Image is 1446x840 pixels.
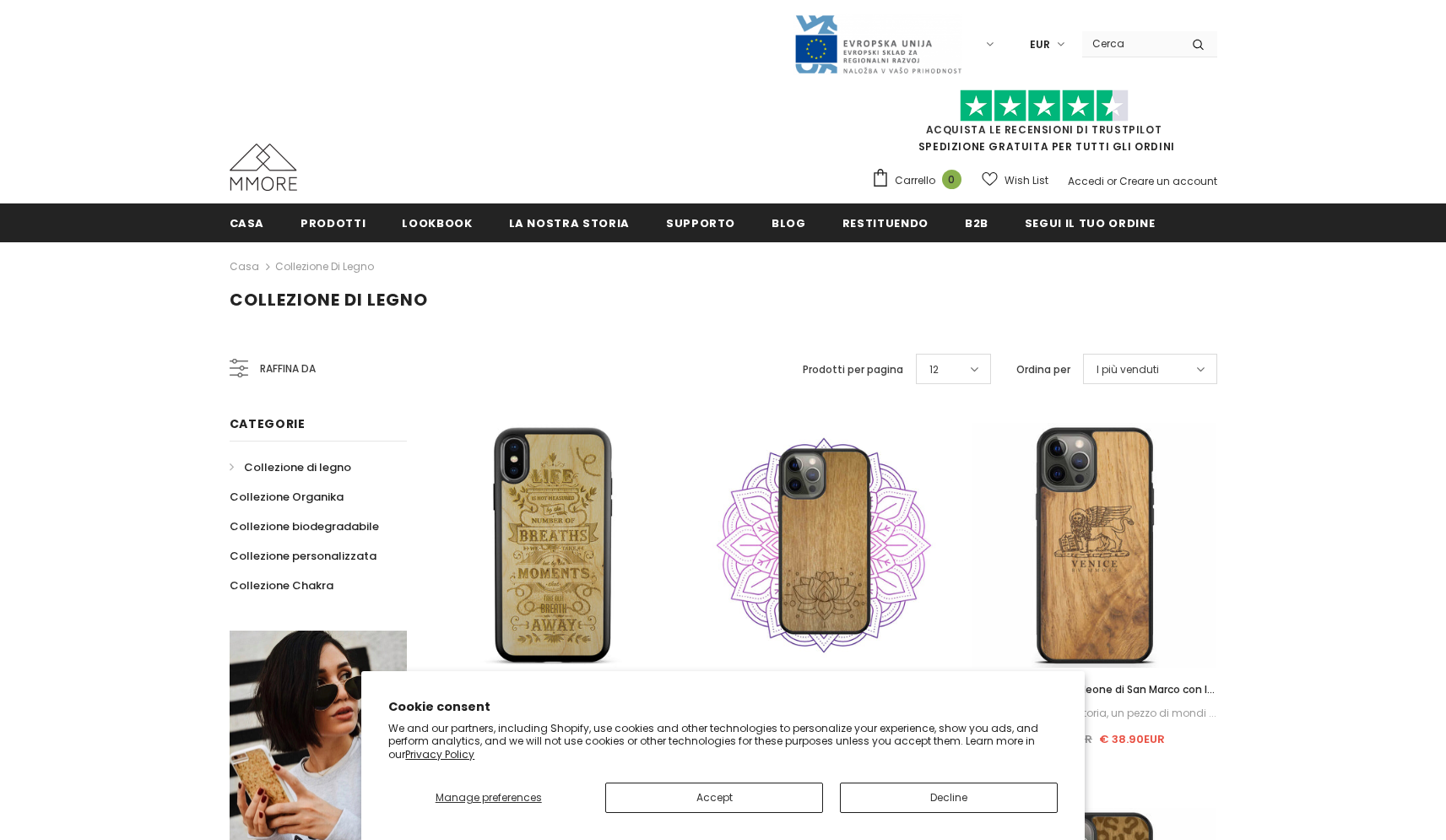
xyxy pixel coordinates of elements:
[275,259,374,274] a: Collezione di legno
[1068,174,1104,188] a: Accedi
[1107,174,1117,188] span: or
[436,790,542,805] span: Manage preferences
[666,203,735,241] a: supporto
[230,203,265,241] a: Casa
[965,203,988,241] a: B2B
[972,704,1216,723] div: Possiedi un pezzo di storia, un pezzo di mondi ...
[840,783,1058,813] button: Decline
[388,722,1058,761] p: We and our partners, including Shopify, use cookies and other technologies to personalize your ex...
[301,203,366,241] a: Prodotti
[982,165,1048,195] a: Wish List
[1016,361,1070,378] label: Ordina per
[793,14,962,75] img: Javni Razpis
[1005,172,1048,189] span: Wish List
[926,122,1162,137] a: Acquista le recensioni di TrustPilot
[1082,31,1179,56] input: Search Site
[230,541,376,571] a: Collezione personalizzata
[230,453,351,482] a: Collezione di legno
[230,548,376,564] span: Collezione personalizzata
[230,482,344,512] a: Collezione Organika
[1119,174,1217,188] a: Creare un account
[230,144,297,191] img: Casi MMORE
[260,360,316,378] span: Raffina da
[230,489,344,505] span: Collezione Organika
[965,215,988,231] span: B2B
[1025,215,1155,231] span: Segui il tuo ordine
[871,97,1217,154] span: SPEDIZIONE GRATUITA PER TUTTI GLI ORDINI
[230,571,333,600] a: Collezione Chakra
[1024,731,1092,747] span: € 44.90EUR
[871,168,970,193] a: Carrello 0
[975,682,1215,715] span: Il caso di Venezia - Il leone di San Marco con la scritta
[793,36,962,51] a: Javni Razpis
[230,257,259,277] a: Casa
[842,203,929,241] a: Restituendo
[301,215,366,231] span: Prodotti
[605,783,823,813] button: Accept
[230,512,379,541] a: Collezione biodegradabile
[402,215,472,231] span: Lookbook
[666,215,735,231] span: supporto
[895,172,935,189] span: Carrello
[509,215,630,231] span: La nostra storia
[1030,36,1050,53] span: EUR
[405,747,474,761] a: Privacy Policy
[929,361,939,378] span: 12
[230,518,379,534] span: Collezione biodegradabile
[960,89,1129,122] img: Fidati di Pilot Stars
[230,215,265,231] span: Casa
[772,203,806,241] a: Blog
[972,680,1216,699] a: Il caso di Venezia - Il leone di San Marco con la scritta
[402,203,472,241] a: Lookbook
[942,170,961,189] span: 0
[1025,203,1155,241] a: Segui il tuo ordine
[1097,361,1159,378] span: I più venduti
[772,215,806,231] span: Blog
[244,459,351,475] span: Collezione di legno
[230,577,333,593] span: Collezione Chakra
[230,415,306,432] span: Categorie
[388,698,1058,716] h2: Cookie consent
[388,783,588,813] button: Manage preferences
[803,361,903,378] label: Prodotti per pagina
[230,288,428,312] span: Collezione di legno
[842,215,929,231] span: Restituendo
[1099,731,1165,747] span: € 38.90EUR
[509,203,630,241] a: La nostra storia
